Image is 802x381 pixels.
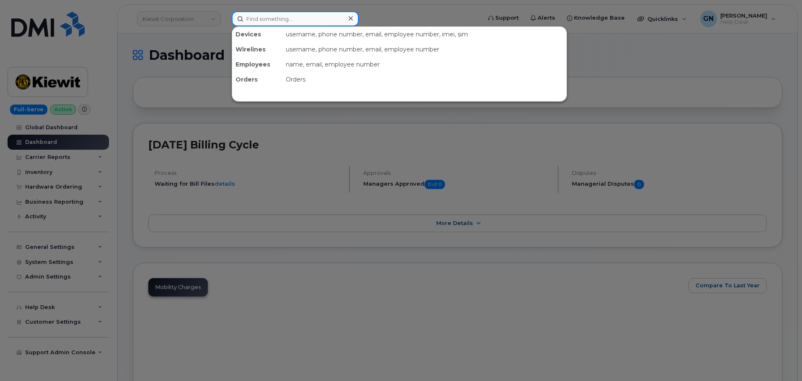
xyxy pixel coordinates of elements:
div: name, email, employee number [282,57,567,72]
div: username, phone number, email, employee number, imei, sim [282,27,567,42]
div: Orders [282,72,567,87]
div: Employees [232,57,282,72]
div: Wirelines [232,42,282,57]
div: Orders [232,72,282,87]
div: Devices [232,27,282,42]
div: username, phone number, email, employee number [282,42,567,57]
